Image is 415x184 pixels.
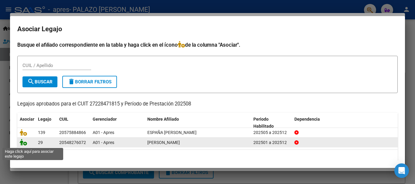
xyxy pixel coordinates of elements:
datatable-header-cell: Nombre Afiliado [145,113,251,133]
datatable-header-cell: CUIL [57,113,90,133]
span: ESPAÑA FELIPE ELIAS [147,130,197,135]
span: CUIL [59,117,68,122]
button: Borrar Filtros [62,76,117,88]
mat-icon: search [27,78,35,85]
span: Periodo Habilitado [253,117,274,129]
span: Nombre Afiliado [147,117,179,122]
span: A01 - Apres [93,130,114,135]
h4: Busque el afiliado correspondiente en la tabla y haga click en el ícono de la columna "Asociar". [17,41,398,49]
span: A01 - Apres [93,140,114,145]
datatable-header-cell: Gerenciador [90,113,145,133]
span: Buscar [27,79,53,85]
span: Legajo [38,117,51,122]
span: Dependencia [294,117,320,122]
datatable-header-cell: Periodo Habilitado [251,113,292,133]
datatable-header-cell: Asociar [17,113,36,133]
button: Buscar [22,76,57,87]
datatable-header-cell: Dependencia [292,113,398,133]
div: Open Intercom Messenger [394,163,409,178]
datatable-header-cell: Legajo [36,113,57,133]
span: Gerenciador [93,117,117,122]
p: Legajos aprobados para el CUIT 27228471815 y Período de Prestación 202508 [17,100,398,108]
span: Asociar [20,117,34,122]
div: 202501 a 202512 [253,139,290,146]
div: 202505 a 202512 [253,129,290,136]
mat-icon: delete [68,78,75,85]
span: OVIEDO THIAGO DAVID [147,140,180,145]
span: Borrar Filtros [68,79,111,85]
span: 139 [38,130,45,135]
span: 29 [38,140,43,145]
div: 20575884866 [59,129,86,136]
div: 20548276072 [59,139,86,146]
div: 2 registros [17,150,398,165]
h2: Asociar Legajo [17,23,398,35]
